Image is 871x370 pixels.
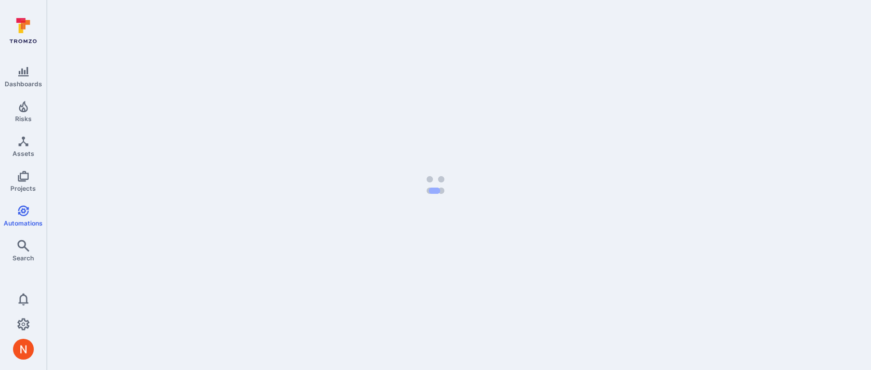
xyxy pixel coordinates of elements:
[15,115,32,123] span: Risks
[10,184,36,192] span: Projects
[13,339,34,360] img: ACg8ocIprwjrgDQnDsNSk9Ghn5p5-B8DpAKWoJ5Gi9syOE4K59tr4Q=s96-c
[13,339,34,360] div: Neeren Patki
[12,150,34,157] span: Assets
[5,80,42,88] span: Dashboards
[12,254,34,262] span: Search
[4,219,43,227] span: Automations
